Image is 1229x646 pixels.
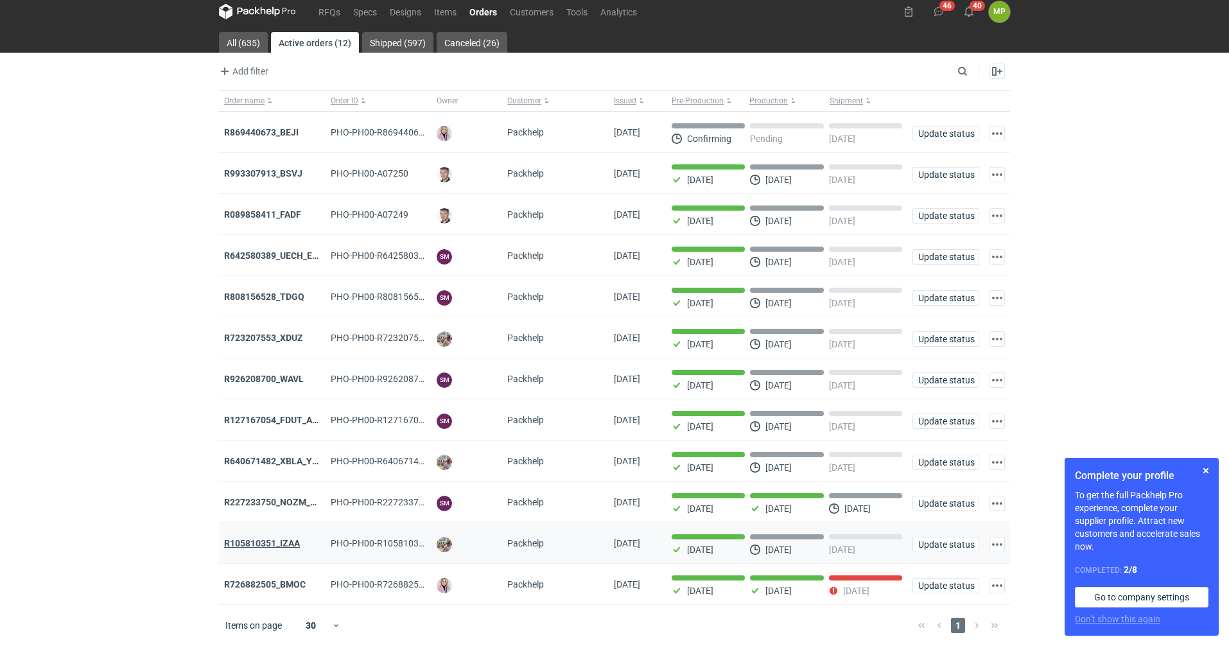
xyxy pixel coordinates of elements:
svg: Packhelp Pro [219,4,296,19]
p: [DATE] [765,257,792,267]
button: Actions [989,290,1005,306]
span: Update status [918,540,973,549]
span: Update status [918,211,973,220]
a: Canceled (26) [437,32,507,53]
a: Orders [463,4,503,19]
button: Actions [989,208,1005,223]
p: [DATE] [829,380,855,390]
span: Packhelp [507,250,544,261]
button: Actions [989,496,1005,511]
strong: R869440673_BEJI [224,127,299,137]
p: [DATE] [687,298,713,308]
span: Update status [918,293,973,302]
p: [DATE] [829,175,855,185]
p: [DATE] [829,421,855,432]
span: 19/09/2025 [614,127,640,137]
figcaption: SM [437,290,452,306]
span: Update status [918,170,973,179]
a: All (635) [219,32,268,53]
button: Shipment [827,91,907,111]
p: To get the full Packhelp Pro experience, complete your supplier profile. Attract new customers an... [1075,489,1208,553]
p: [DATE] [765,175,792,185]
figcaption: SM [437,372,452,388]
input: Search [955,64,996,79]
p: [DATE] [765,380,792,390]
span: PHO-PH00-R869440673_BEJI [331,127,451,137]
img: Maciej Sikora [437,208,452,223]
span: Update status [918,252,973,261]
a: Specs [347,4,383,19]
p: Confirming [687,134,731,144]
img: Maciej Sikora [437,167,452,182]
button: Update status [912,537,979,552]
p: [DATE] [687,175,713,185]
a: R726882505_BMOC [224,579,306,589]
button: Update status [912,167,979,182]
p: [DATE] [687,462,713,473]
p: [DATE] [829,462,855,473]
p: [DATE] [843,586,869,596]
button: Update status [912,372,979,388]
a: R127167054_FDUT_ACTL [224,415,329,425]
span: 11/09/2025 [614,374,640,384]
p: [DATE] [829,134,855,144]
strong: 2 / 8 [1124,564,1137,575]
span: 04/09/2025 [614,497,640,507]
button: Actions [989,414,1005,429]
button: Pre-Production [667,91,747,111]
span: 08/09/2025 [614,456,640,466]
a: R993307913_BSVJ [224,168,302,179]
strong: R723207553_XDUZ [224,333,303,343]
p: [DATE] [687,257,713,267]
button: 40 [959,1,979,22]
span: Update status [918,335,973,344]
span: Packhelp [507,415,544,425]
button: Update status [912,208,979,223]
span: Packhelp [507,209,544,220]
p: [DATE] [687,339,713,349]
span: Packhelp [507,292,544,302]
button: Update status [912,331,979,347]
span: Shipment [830,96,863,106]
a: R640671482_XBLA_YSXL_LGDV_BUVN_WVLV [224,456,411,466]
button: Update status [912,290,979,306]
span: Order ID [331,96,358,106]
button: Order ID [326,91,432,111]
a: R227233750_NOZM_V1 [224,497,321,507]
span: Issued [614,96,636,106]
span: Update status [918,581,973,590]
button: Update status [912,414,979,429]
button: Customer [502,91,609,111]
span: PHO-PH00-R227233750_NOZM_V1 [331,497,473,507]
button: Actions [989,372,1005,388]
p: [DATE] [765,503,792,514]
p: [DATE] [765,298,792,308]
p: [DATE] [829,339,855,349]
span: Packhelp [507,497,544,507]
figcaption: SM [437,496,452,511]
span: Update status [918,129,973,138]
button: Skip for now [1198,463,1214,478]
span: Packhelp [507,127,544,137]
span: Packhelp [507,168,544,179]
p: Pending [750,134,783,144]
button: Order name [219,91,326,111]
span: Pre-Production [672,96,724,106]
figcaption: SM [437,414,452,429]
span: Update status [918,458,973,467]
span: PHO-PH00-R642580389_UECH_ESJL [331,250,480,261]
span: 25/08/2025 [614,579,640,589]
a: R926208700_WAVL [224,374,304,384]
span: Update status [918,499,973,508]
a: Customers [503,4,560,19]
a: Shipped (597) [362,32,433,53]
a: RFQs [312,4,347,19]
a: R105810351_IZAA [224,538,300,548]
span: 18/09/2025 [614,168,640,179]
p: [DATE] [687,545,713,555]
p: [DATE] [687,421,713,432]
